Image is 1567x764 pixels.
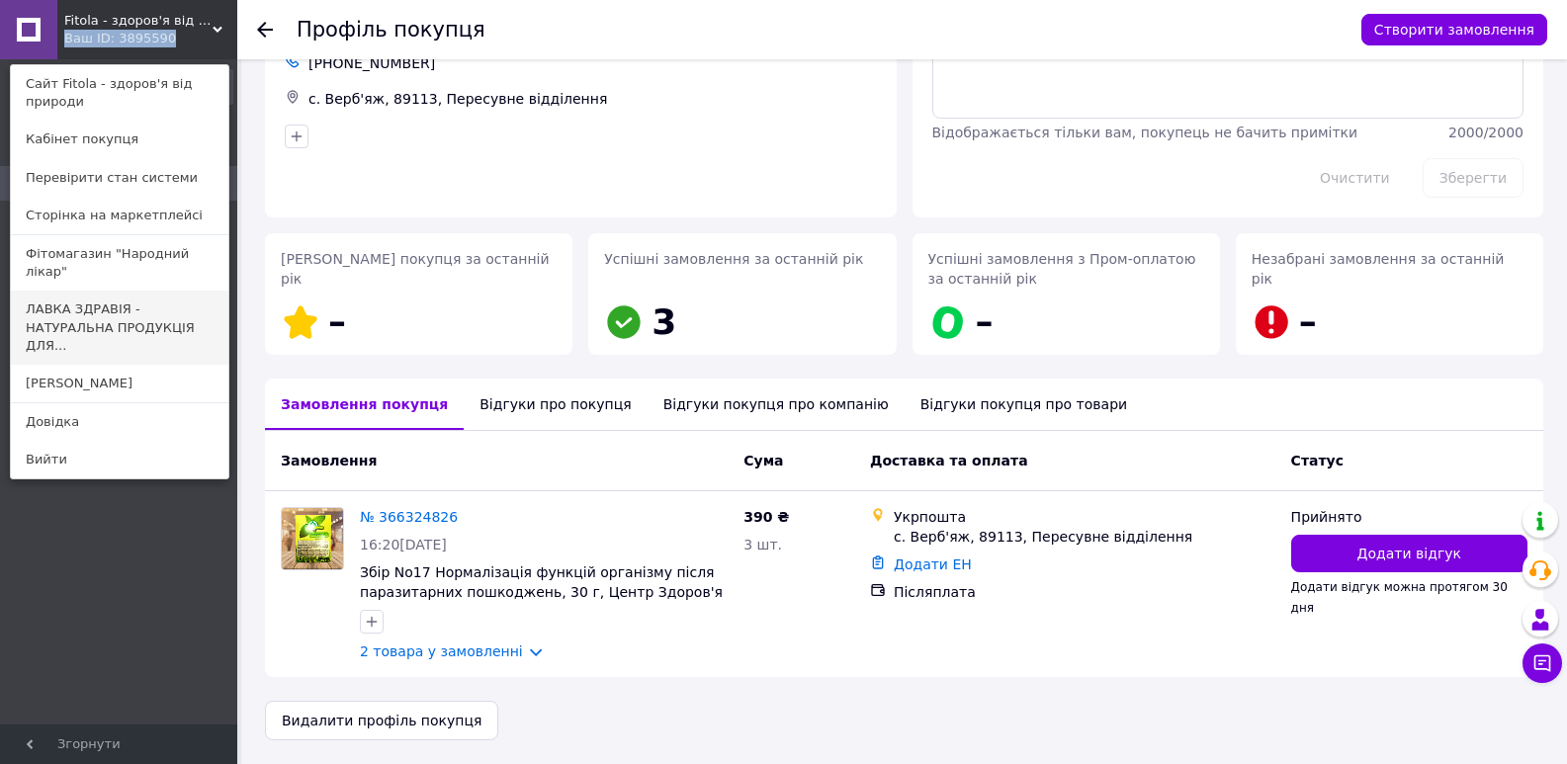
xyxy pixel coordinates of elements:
[1252,251,1505,287] span: Незабрані замовлення за останній рік
[464,379,647,430] div: Відгуки про покупця
[328,301,346,342] span: –
[894,582,1275,602] div: Післяплата
[11,441,228,478] a: Вийти
[1291,580,1508,614] span: Додати відгук можна протягом 30 дня
[648,379,905,430] div: Відгуки покупця про компанію
[1357,544,1461,563] span: Додати відгук
[894,507,1275,527] div: Укрпошта
[604,251,863,267] span: Успішні замовлення за останній рік
[281,251,550,287] span: [PERSON_NAME] покупця за останній рік
[870,453,1028,468] span: Доставка та оплата
[360,509,458,525] a: № 366324826
[265,379,464,430] div: Замовлення покупця
[11,197,228,234] a: Сторінка на маркетплейсі
[265,701,498,740] button: Видалити профіль покупця
[976,301,994,342] span: –
[1291,453,1344,468] span: Статус
[743,537,782,552] span: 3 шт.
[11,291,228,365] a: ЛАВКА ЗДРАВІЯ - НАТУРАЛЬНА ПРОДУКЦІЯ ДЛЯ...
[360,564,723,620] a: Збір No17 Нормалізація функцій організму після паразитарних пошкоджень, 30 г, Центр Здоров'я сім'ї
[11,121,228,158] a: Кабінет покупця
[11,365,228,402] a: [PERSON_NAME]
[64,12,213,30] span: Fitola - здоров'я від природи
[743,509,789,525] span: 390 ₴
[282,508,343,569] img: Фото товару
[281,507,344,570] a: Фото товару
[1299,301,1317,342] span: –
[652,301,676,342] span: 3
[360,537,447,552] span: 16:20[DATE]
[905,379,1143,430] div: Відгуки покупця про товари
[928,251,1196,287] span: Успішні замовлення з Пром-оплатою за останній рік
[894,527,1275,547] div: с. Верб'яж, 89113, Пересувне відділення
[305,49,881,77] div: [PHONE_NUMBER]
[11,235,228,291] a: Фітомагазин "Народний лікар"
[932,125,1358,140] span: Відображається тільки вам, покупець не бачить примітки
[257,20,273,40] div: Повернутися назад
[1448,125,1523,140] span: 2000 / 2000
[1291,535,1527,572] button: Додати відгук
[64,30,147,47] div: Ваш ID: 3895590
[297,18,485,42] h1: Профіль покупця
[1291,507,1527,527] div: Прийнято
[743,453,783,468] span: Cума
[360,643,523,659] a: 2 товара у замовленні
[894,556,972,572] a: Додати ЕН
[305,85,881,113] div: с. Верб'яж, 89113, Пересувне відділення
[281,453,377,468] span: Замовлення
[11,403,228,441] a: Довідка
[1523,643,1562,683] button: Чат з покупцем
[1361,14,1547,45] button: Створити замовлення
[11,159,228,197] a: Перевірити стан системи
[11,65,228,121] a: Сайт Fitola - здоров'я від природи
